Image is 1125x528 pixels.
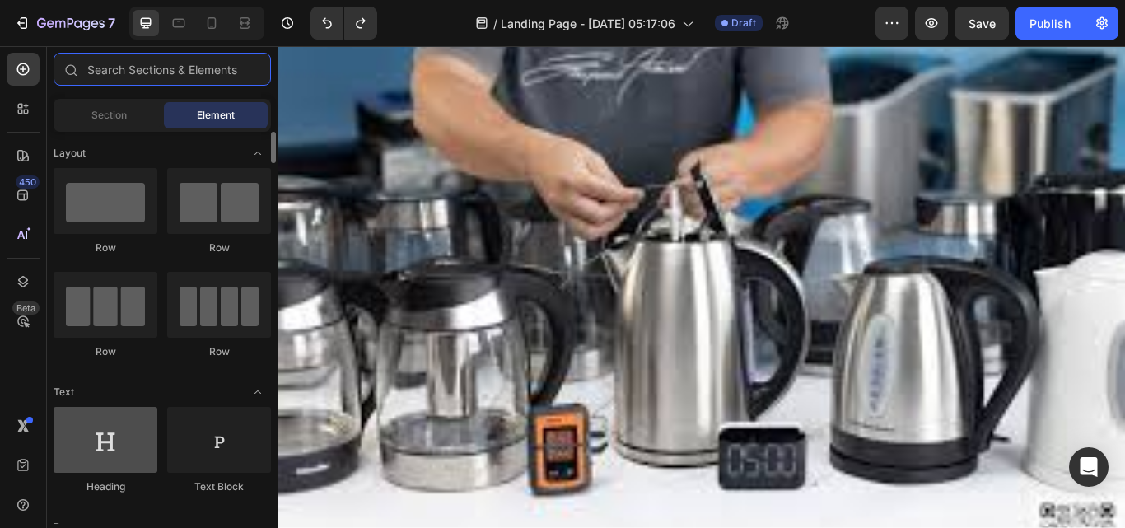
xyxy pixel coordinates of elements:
[54,479,157,494] div: Heading
[167,344,271,359] div: Row
[245,379,271,405] span: Toggle open
[54,146,86,161] span: Layout
[91,108,127,123] span: Section
[501,15,675,32] span: Landing Page - [DATE] 05:17:06
[54,53,271,86] input: Search Sections & Elements
[12,301,40,315] div: Beta
[54,241,157,255] div: Row
[7,7,123,40] button: 7
[969,16,996,30] span: Save
[278,46,1125,528] iframe: Design area
[731,16,756,30] span: Draft
[310,7,377,40] div: Undo/Redo
[108,13,115,33] p: 7
[1069,447,1109,487] div: Open Intercom Messenger
[955,7,1009,40] button: Save
[167,479,271,494] div: Text Block
[54,344,157,359] div: Row
[493,15,497,32] span: /
[1015,7,1085,40] button: Publish
[167,241,271,255] div: Row
[197,108,235,123] span: Element
[54,385,74,400] span: Text
[16,175,40,189] div: 450
[245,140,271,166] span: Toggle open
[1029,15,1071,32] div: Publish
